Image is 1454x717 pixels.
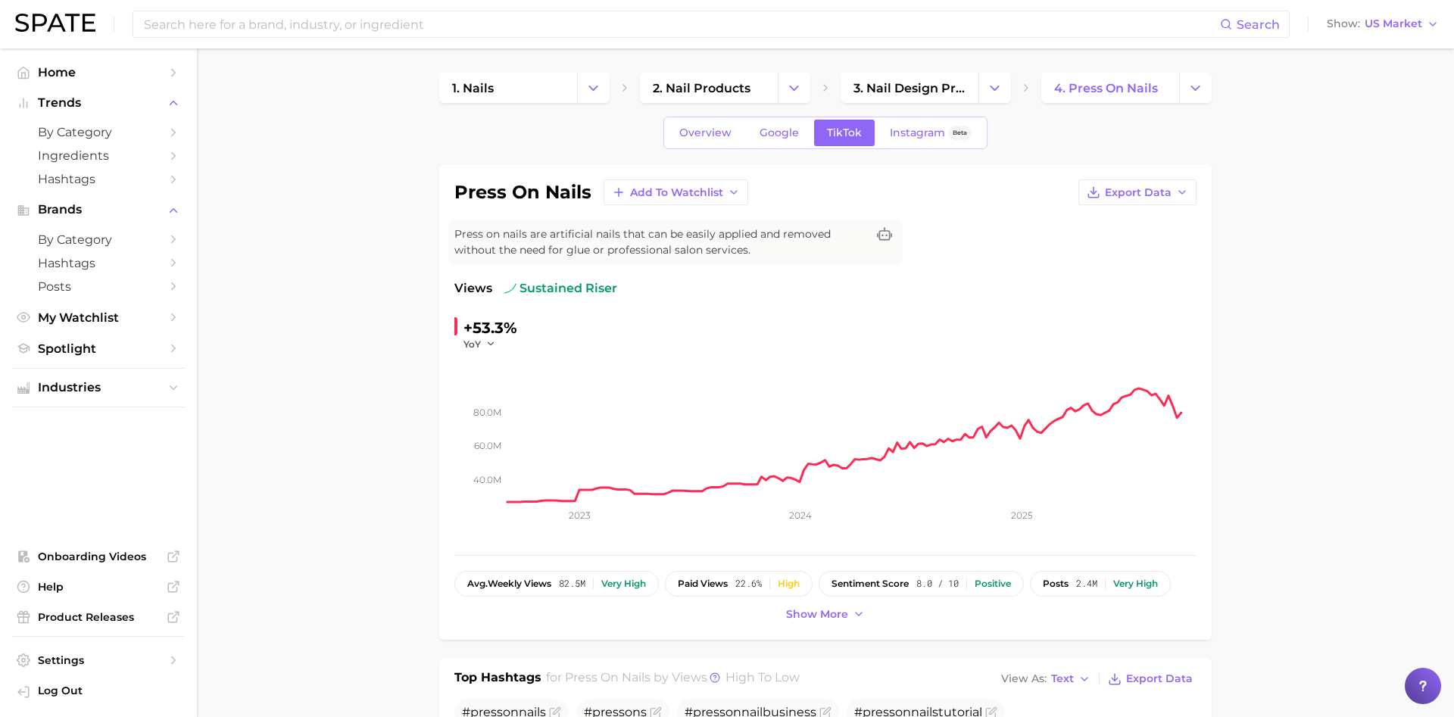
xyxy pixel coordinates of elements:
abbr: average [467,578,488,589]
a: Onboarding Videos [12,545,185,568]
a: InstagramBeta [877,120,984,146]
button: avg.weekly views82.5mVery high [454,571,659,597]
button: Change Category [978,73,1011,103]
button: paid views22.6%High [665,571,813,597]
span: Press on nails are artificial nails that can be easily applied and removed without the need for g... [454,226,866,258]
a: 1. nails [439,73,577,103]
span: View As [1001,675,1047,683]
button: Add to Watchlist [604,179,748,205]
a: 2. nail products [640,73,778,103]
h1: press on nails [454,183,591,201]
span: Help [38,580,159,594]
tspan: 2023 [569,510,591,521]
button: Change Category [577,73,610,103]
button: Trends [12,92,185,114]
span: 1. nails [452,81,494,95]
span: weekly views [467,578,551,589]
span: Search [1237,17,1280,32]
button: Industries [12,376,185,399]
button: Brands [12,198,185,221]
div: Very high [601,578,646,589]
span: by Category [38,125,159,139]
span: Export Data [1126,672,1193,685]
a: Posts [12,275,185,298]
a: by Category [12,228,185,251]
span: 82.5m [559,578,585,589]
button: Change Category [778,73,810,103]
span: 8.0 / 10 [916,578,959,589]
span: press on nails [565,670,651,684]
span: Trends [38,96,159,110]
span: TikTok [827,126,862,139]
a: TikTok [814,120,875,146]
span: Show [1327,20,1360,28]
a: Log out. Currently logged in with e-mail m-usarzewicz@aiibeauty.com. [12,679,185,705]
span: Text [1051,675,1074,683]
h2: for by Views [546,669,800,690]
a: Overview [666,120,744,146]
span: paid views [678,578,728,589]
button: YoY [463,338,496,351]
tspan: 2025 [1011,510,1033,521]
span: 4. press on nails [1054,81,1158,95]
span: 2. nail products [653,81,750,95]
button: Change Category [1179,73,1212,103]
button: sentiment score8.0 / 10Positive [819,571,1024,597]
span: Google [760,126,799,139]
tspan: 40.0m [473,474,501,485]
a: by Category [12,120,185,144]
span: Industries [38,381,159,394]
tspan: 2024 [789,510,812,521]
span: Beta [953,126,967,139]
button: ShowUS Market [1323,14,1443,34]
button: View AsText [997,669,1094,689]
span: 2.4m [1076,578,1097,589]
tspan: 60.0m [474,440,501,451]
span: Hashtags [38,172,159,186]
span: My Watchlist [38,310,159,325]
span: Spotlight [38,341,159,356]
span: Brands [38,203,159,217]
a: 4. press on nails [1041,73,1179,103]
span: by Category [38,232,159,247]
span: high to low [725,670,800,684]
a: Google [747,120,812,146]
span: US Market [1365,20,1422,28]
span: Ingredients [38,148,159,163]
span: Log Out [38,684,173,697]
tspan: 80.0m [473,406,501,417]
span: YoY [463,338,481,351]
span: Show more [786,608,848,621]
a: Help [12,575,185,598]
span: Hashtags [38,256,159,270]
span: posts [1043,578,1069,589]
span: 3. nail design products [853,81,966,95]
span: Views [454,279,492,298]
input: Search here for a brand, industry, or ingredient [142,11,1220,37]
h1: Top Hashtags [454,669,541,690]
a: Settings [12,649,185,672]
div: Positive [975,578,1011,589]
button: posts2.4mVery high [1030,571,1171,597]
span: sentiment score [832,578,909,589]
div: High [778,578,800,589]
div: +53.3% [463,316,517,340]
span: Home [38,65,159,79]
img: SPATE [15,14,95,32]
div: Very high [1113,578,1158,589]
button: Export Data [1078,179,1197,205]
a: Hashtags [12,251,185,275]
span: Overview [679,126,732,139]
a: 3. nail design products [841,73,978,103]
img: sustained riser [504,282,516,295]
span: Instagram [890,126,945,139]
a: Home [12,61,185,84]
span: Add to Watchlist [630,186,723,199]
a: Hashtags [12,167,185,191]
span: 22.6% [735,578,762,589]
span: sustained riser [504,279,617,298]
span: Settings [38,653,159,667]
span: Posts [38,279,159,294]
span: Export Data [1105,186,1172,199]
a: My Watchlist [12,306,185,329]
